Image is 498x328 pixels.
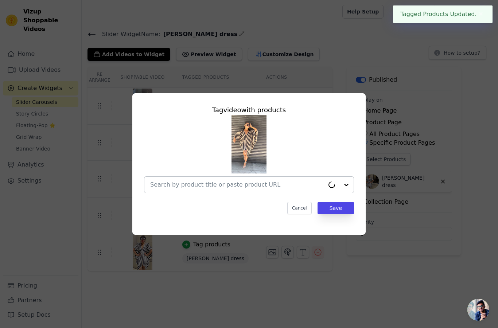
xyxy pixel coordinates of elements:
input: Search by product title or paste product URL [150,180,324,189]
div: Tagged Products Updated. [393,5,493,23]
button: Save [318,202,354,214]
div: Tag video with products [144,105,354,115]
img: reel-preview-charchar.myshopify.com-3699962033371191188_31327806.jpeg [232,115,266,173]
a: Open chat [467,299,489,321]
button: Close [477,10,485,19]
button: Cancel [287,202,312,214]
